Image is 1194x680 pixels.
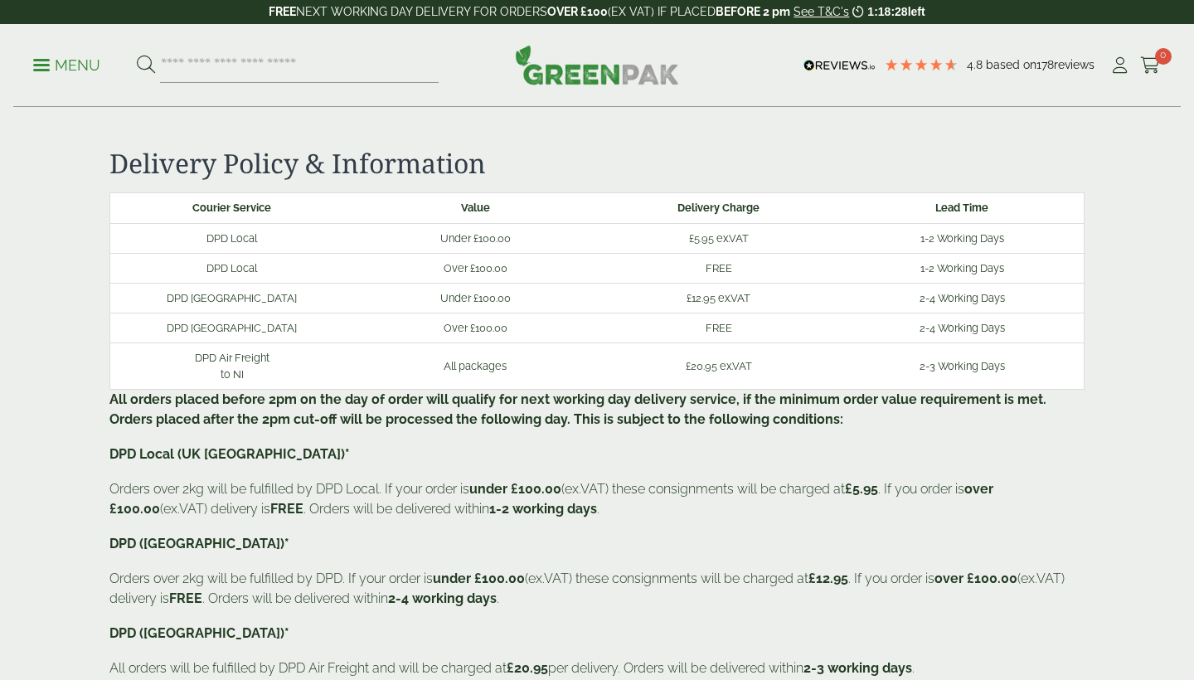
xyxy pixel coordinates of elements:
th: Value [353,193,597,223]
b: 2-4 working days [388,590,497,606]
b: £12.95 [808,571,848,586]
b: over £100.00 [109,481,993,517]
img: GreenPak Supplies [515,45,679,85]
a: See T&C's [794,5,849,18]
td: DPD [GEOGRAPHIC_DATA] [110,313,354,343]
td: FREE [597,313,841,343]
div: 4.78 Stars [884,57,959,72]
td: Under £100.00 [353,223,597,253]
td: DPD Local [110,223,354,253]
span: 178 [1036,58,1054,71]
b: 1-2 working days [489,501,597,517]
b: under £100.00 [469,481,561,497]
td: 1-2 Working Days [841,253,1085,283]
td: £5.95 ex.VAT [597,223,841,253]
strong: FREE [269,5,296,18]
span: 1:18:28 [867,5,907,18]
th: Lead Time [841,193,1085,223]
b: £5.95 [845,481,878,497]
b: FREE [169,590,202,606]
span: 0 [1155,48,1172,65]
i: Cart [1140,57,1161,74]
strong: OVER £100 [547,5,608,18]
img: REVIEWS.io [803,60,876,71]
b: under £100.00 [433,571,525,586]
td: DPD Local [110,253,354,283]
td: Under £100.00 [353,283,597,313]
td: DPD [GEOGRAPHIC_DATA] [110,283,354,313]
td: DPD Air Freight to NI [110,343,354,389]
p: Orders over 2kg will be fulfilled by DPD Local. If your order is (ex.VAT) these consignments will... [109,479,1085,519]
td: All packages [353,343,597,389]
span: reviews [1054,58,1094,71]
b: DPD Local (UK [GEOGRAPHIC_DATA])* [109,446,350,462]
b: FREE [270,501,303,517]
td: FREE [597,253,841,283]
b: 2-3 working days [803,660,912,676]
td: 2-3 Working Days [841,343,1085,389]
b: £20.95 [507,660,548,676]
td: £12.95 ex.VAT [597,283,841,313]
td: 2-4 Working Days [841,313,1085,343]
h2: Delivery Policy & Information [109,148,1085,179]
strong: BEFORE 2 pm [716,5,790,18]
a: 0 [1140,53,1161,78]
td: £20.95 ex.VAT [597,343,841,389]
span: left [908,5,925,18]
span: Based on [986,58,1036,71]
span: 4.8 [967,58,986,71]
td: Over £100.00 [353,313,597,343]
td: 2-4 Working Days [841,283,1085,313]
th: Courier Service [110,193,354,223]
b: over £100.00 [934,571,1017,586]
td: Over £100.00 [353,253,597,283]
p: Menu [33,56,100,75]
p: Orders over 2kg will be fulfilled by DPD. If your order is (ex.VAT) these consignments will be ch... [109,569,1085,609]
b: DPD ([GEOGRAPHIC_DATA])* [109,536,289,551]
b: DPD ([GEOGRAPHIC_DATA])* [109,625,289,641]
i: My Account [1109,57,1130,74]
td: 1-2 Working Days [841,223,1085,253]
p: All orders will be fulfilled by DPD Air Freight and will be charged at per delivery. Orders will ... [109,658,1085,678]
b: All orders placed before 2pm on the day of order will qualify for next working day delivery servi... [109,391,1046,427]
a: Menu [33,56,100,72]
th: Delivery Charge [597,193,841,223]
